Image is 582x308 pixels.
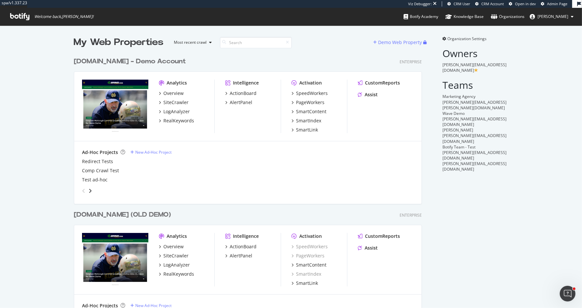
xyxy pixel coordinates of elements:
[159,262,190,268] a: LogAnalyzer
[400,212,422,218] div: Enterprise
[163,99,189,106] div: SiteCrawler
[291,99,324,106] a: PageWorkers
[443,94,508,99] div: Marketing Agency
[230,253,252,259] div: AlertPanel
[74,210,174,220] a: [DOMAIN_NAME] (OLD DEMO)
[404,13,438,20] div: Botify Academy
[82,80,148,132] img: UHND.com (Demo Account)
[296,262,326,268] div: SmartContent
[404,8,438,25] a: Botify Academy
[541,1,567,7] a: Admin Page
[296,127,318,133] div: SmartLink
[296,280,318,286] div: SmartLink
[34,14,93,19] span: Welcome back, [PERSON_NAME] !
[233,80,259,86] div: Intelligence
[159,108,190,115] a: LogAnalyzer
[225,253,252,259] a: AlertPanel
[296,90,328,97] div: SpeedWorkers
[82,177,108,183] a: Test ad-hoc
[291,243,328,250] a: SpeedWorkers
[445,8,484,25] a: Knowledge Base
[233,233,259,239] div: Intelligence
[74,57,186,66] div: [DOMAIN_NAME] - Demo Account
[408,1,432,7] div: Viz Debugger:
[358,91,378,98] a: Assist
[538,14,568,19] span: dalton
[167,80,187,86] div: Analytics
[82,158,113,165] div: Redirect Tests
[88,188,92,194] div: angle-right
[130,149,172,155] a: New Ad-Hoc Project
[374,39,424,45] a: Demo Web Property
[230,243,257,250] div: ActionBoard
[491,13,524,20] div: Organizations
[163,90,184,97] div: Overview
[296,117,321,124] div: SmartIndex
[159,117,194,124] a: RealKeywords
[443,48,508,59] h2: Owners
[230,90,257,97] div: ActionBoard
[491,8,524,25] a: Organizations
[365,80,400,86] div: CustomReports
[74,36,164,49] div: My Web Properties
[443,133,507,144] span: [PERSON_NAME][EMAIL_ADDRESS][DOMAIN_NAME]
[365,233,400,239] div: CustomReports
[163,243,184,250] div: Overview
[291,271,321,277] a: SmartIndex
[230,99,252,106] div: AlertPanel
[448,36,487,41] span: Organization Settings
[159,271,194,277] a: RealKeywords
[443,111,508,116] div: Wave Demo
[291,262,326,268] a: SmartContent
[560,286,575,301] iframe: Intercom live chat
[174,40,207,44] div: Most recent crawl
[443,161,507,172] span: [PERSON_NAME][EMAIL_ADDRESS][DOMAIN_NAME]
[358,245,378,251] a: Assist
[225,243,257,250] a: ActionBoard
[443,144,508,150] div: Botify Team - Test
[443,150,507,161] span: [PERSON_NAME][EMAIL_ADDRESS][DOMAIN_NAME]
[445,13,484,20] div: Knowledge Base
[400,59,422,65] div: Enterprise
[296,108,326,115] div: SmartContent
[378,39,422,46] div: Demo Web Property
[159,253,189,259] a: SiteCrawler
[475,1,504,7] a: CRM Account
[358,233,400,239] a: CustomReports
[225,90,257,97] a: ActionBoard
[296,99,324,106] div: PageWorkers
[481,1,504,6] span: CRM Account
[291,117,321,124] a: SmartIndex
[163,253,189,259] div: SiteCrawler
[220,37,292,48] input: Search
[447,1,470,7] a: CRM User
[135,149,172,155] div: New Ad-Hoc Project
[163,117,194,124] div: RealKeywords
[159,243,184,250] a: Overview
[291,280,318,286] a: SmartLink
[299,80,322,86] div: Activation
[74,57,189,66] a: [DOMAIN_NAME] - Demo Account
[79,186,88,196] div: angle-left
[547,1,567,6] span: Admin Page
[365,91,378,98] div: Assist
[443,127,508,133] div: [PERSON_NAME]
[454,1,470,6] span: CRM User
[82,167,119,174] a: Comp Crawl Test
[443,62,507,73] span: [PERSON_NAME][EMAIL_ADDRESS][DOMAIN_NAME]
[291,253,324,259] a: PageWorkers
[358,80,400,86] a: CustomReports
[74,210,171,220] div: [DOMAIN_NAME] (OLD DEMO)
[167,233,187,239] div: Analytics
[524,11,579,22] button: [PERSON_NAME]
[299,233,322,239] div: Activation
[365,245,378,251] div: Assist
[515,1,536,6] span: Open in dev
[291,108,326,115] a: SmartContent
[291,90,328,97] a: SpeedWorkers
[163,271,194,277] div: RealKeywords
